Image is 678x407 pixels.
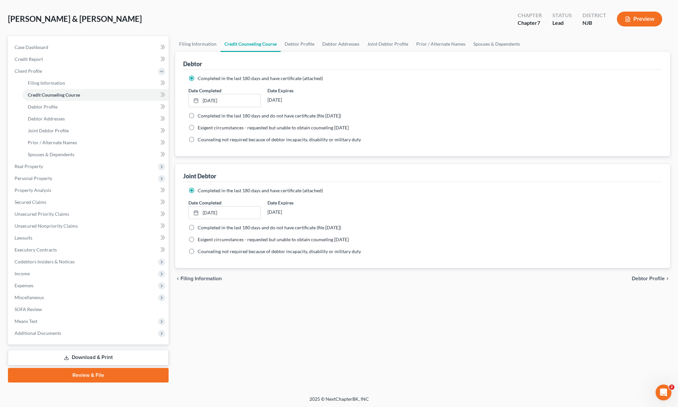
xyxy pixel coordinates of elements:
a: Joint Debtor Profile [22,125,169,137]
div: Status [552,12,572,19]
span: Lawsuits [15,235,32,241]
span: Debtor Profile [28,104,58,110]
span: Personal Property [15,175,52,181]
span: Executory Contracts [15,247,57,252]
span: Debtor Addresses [28,116,65,121]
span: Counseling not required because of debtor incapacity, disability or military duty [198,137,361,142]
label: Date Completed [188,87,221,94]
span: Client Profile [15,68,42,74]
a: Download & Print [8,350,169,365]
a: Unsecured Nonpriority Claims [9,220,169,232]
button: Debtor Profile chevron_right [632,276,670,281]
label: Date Completed [188,199,221,206]
div: [DATE] [267,206,340,218]
a: Property Analysis [9,184,169,196]
span: Filing Information [28,80,65,86]
span: Debtor Profile [632,276,665,281]
a: Unsecured Priority Claims [9,208,169,220]
span: Income [15,271,30,276]
span: Credit Counseling Course [28,92,80,98]
span: Completed in the last 180 days and have certificate (attached) [198,75,323,81]
a: Spouses & Dependents [22,149,169,160]
a: Debtor Addresses [318,36,363,52]
span: Prior / Alternate Names [28,140,77,145]
span: Counseling not required because of debtor incapacity, disability or military duty [198,249,361,254]
a: Secured Claims [9,196,169,208]
span: Additional Documents [15,330,61,336]
i: chevron_left [175,276,180,281]
span: Spouses & Dependents [28,152,74,157]
span: Exigent circumstances - requested but unable to obtain counseling [DATE] [198,125,349,130]
a: Review & File [8,368,169,383]
label: Date Expires [267,199,340,206]
div: Chapter [518,19,542,27]
a: SOFA Review [9,303,169,315]
label: Date Expires [267,87,340,94]
span: [PERSON_NAME] & [PERSON_NAME] [8,14,142,23]
div: NJB [582,19,606,27]
a: Filing Information [22,77,169,89]
a: Spouses & Dependents [469,36,524,52]
a: Prior / Alternate Names [22,137,169,149]
span: Codebtors Insiders & Notices [15,259,75,264]
span: Property Analysis [15,187,51,193]
iframe: Intercom live chat [656,384,671,400]
span: Filing Information [180,276,222,281]
div: [DATE] [267,94,340,106]
a: Filing Information [175,36,220,52]
div: Debtor [183,60,202,68]
div: District [582,12,606,19]
span: Real Property [15,163,43,169]
div: Joint Debtor [183,172,216,180]
a: Case Dashboard [9,41,169,53]
span: Means Test [15,318,37,324]
span: Miscellaneous [15,294,44,300]
span: Unsecured Nonpriority Claims [15,223,78,229]
a: [DATE] [189,206,261,219]
span: Exigent circumstances - requested but unable to obtain counseling [DATE] [198,237,349,242]
span: Completed in the last 180 days and have certificate (attached) [198,188,323,193]
a: Debtor Profile [281,36,318,52]
button: chevron_left Filing Information [175,276,222,281]
a: Prior / Alternate Names [412,36,469,52]
a: Executory Contracts [9,244,169,256]
a: Debtor Profile [22,101,169,113]
span: 2 [669,384,674,390]
a: Credit Counseling Course [220,36,281,52]
span: Case Dashboard [15,44,48,50]
div: Lead [552,19,572,27]
span: Unsecured Priority Claims [15,211,69,217]
span: Expenses [15,283,33,288]
span: Secured Claims [15,199,46,205]
button: Preview [617,12,662,26]
span: Completed in the last 180 days and do not have certificate (file [DATE]) [198,225,341,230]
a: Credit Report [9,53,169,65]
span: Credit Report [15,56,43,62]
div: Chapter [518,12,542,19]
a: Lawsuits [9,232,169,244]
span: 7 [537,20,540,26]
span: Joint Debtor Profile [28,128,69,133]
span: Completed in the last 180 days and do not have certificate (file [DATE]) [198,113,341,118]
span: SOFA Review [15,306,42,312]
i: chevron_right [665,276,670,281]
a: Credit Counseling Course [22,89,169,101]
a: Debtor Addresses [22,113,169,125]
a: [DATE] [189,94,261,107]
a: Joint Debtor Profile [363,36,412,52]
